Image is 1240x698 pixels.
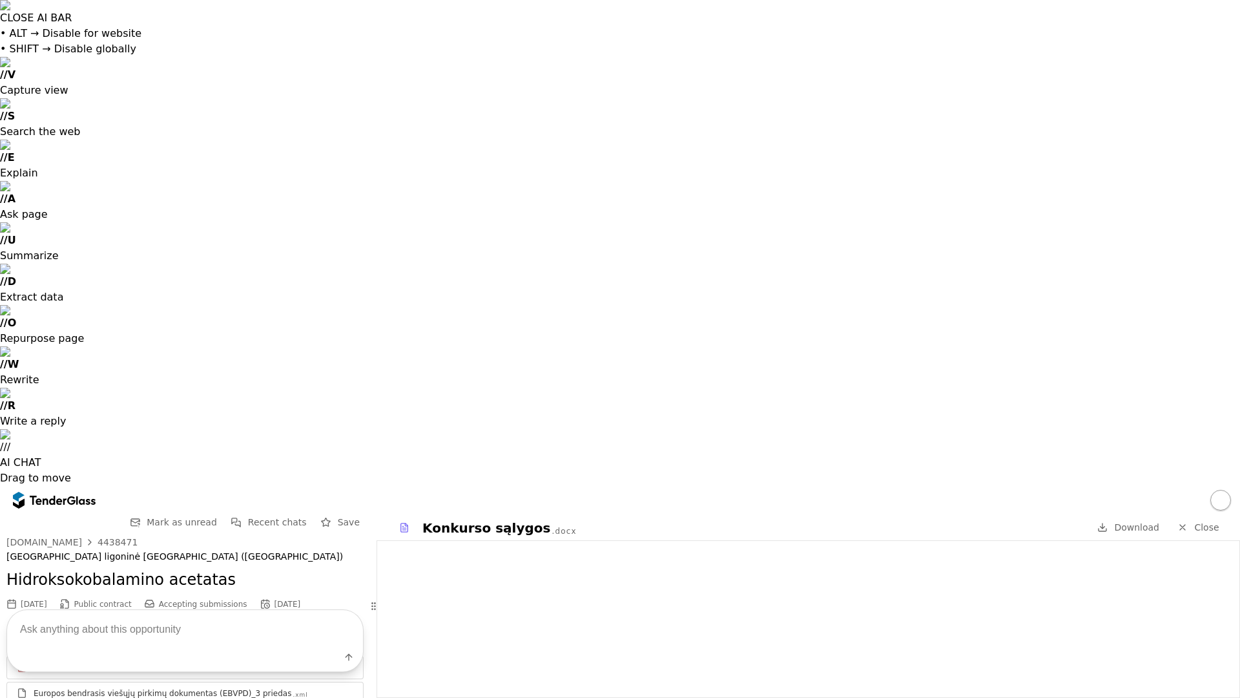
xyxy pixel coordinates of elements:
[317,514,364,531] button: Save
[126,514,221,531] button: Mark as unread
[6,551,364,562] div: [GEOGRAPHIC_DATA] ligoninė [GEOGRAPHIC_DATA] ([GEOGRAPHIC_DATA])
[1114,522,1159,533] span: Download
[227,514,311,531] button: Recent chats
[248,517,307,527] span: Recent chats
[6,537,138,547] a: [DOMAIN_NAME]4438471
[6,569,364,591] h2: Hidroksokobalamino acetatas
[147,517,217,527] span: Mark as unread
[1170,520,1227,536] a: Close
[1194,522,1219,533] span: Close
[6,538,82,547] div: [DOMAIN_NAME]
[98,538,138,547] div: 4438471
[422,519,550,537] div: Konkurso sąlygos
[1093,520,1163,536] a: Download
[552,526,576,537] div: .docx
[338,517,360,527] span: Save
